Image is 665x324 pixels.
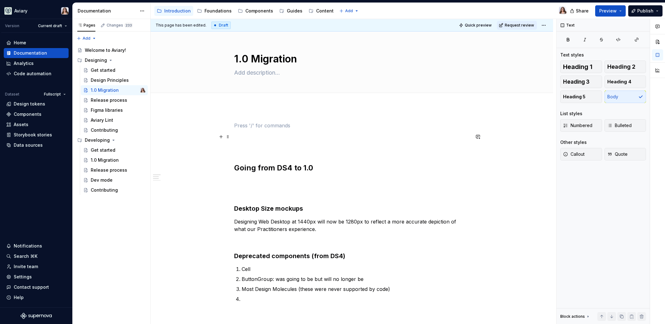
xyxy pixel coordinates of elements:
span: Share [576,8,589,14]
p: Most Design Molecules (these were never supported by code) [242,285,470,293]
h3: Desktop Size mockups [234,204,470,213]
div: Changes [107,23,133,28]
div: Text styles [560,52,584,58]
div: Introduction [164,8,191,14]
div: Invite team [14,263,38,270]
span: Current draft [38,23,62,28]
span: This page has been edited. [156,23,206,28]
button: Help [4,292,69,302]
div: Notifications [14,243,42,249]
button: Callout [560,148,602,160]
div: 1.0 Migration [91,87,119,93]
button: Publish [628,5,663,17]
div: Draft [211,22,231,29]
div: Assets [14,121,28,128]
div: Home [14,40,26,46]
div: Developing [75,135,148,145]
div: Foundations [205,8,232,14]
h2: Going from DS4 to 1.0 [234,163,470,173]
button: AviaryBrittany Hogg [1,4,71,17]
a: Introduction [154,6,193,16]
div: Design tokens [14,101,45,107]
span: Callout [563,151,585,157]
div: Block actions [560,312,590,321]
span: Quick preview [465,23,492,28]
span: Numbered [563,122,592,129]
a: Storybook stories [4,130,69,140]
div: Get started [91,67,115,73]
div: Content [316,8,334,14]
a: Contributing [81,125,148,135]
button: Add [75,34,98,43]
div: Analytics [14,60,34,66]
a: Contributing [81,185,148,195]
div: Aviary [14,8,27,14]
a: Components [4,109,69,119]
a: Figma libraries [81,105,148,115]
button: Request review [497,21,537,30]
a: 1.0 MigrationBrittany Hogg [81,85,148,95]
div: Page tree [154,5,336,17]
a: Assets [4,120,69,130]
textarea: 1.0 Migration [233,52,469,66]
span: Heading 2 [607,64,635,70]
span: Preview [599,8,617,14]
a: Documentation [4,48,69,58]
span: Add [345,8,353,13]
button: Numbered [560,119,602,132]
button: Heading 2 [605,61,646,73]
span: Bulleted [607,122,632,129]
a: Invite team [4,262,69,272]
span: Heading 5 [563,94,585,100]
button: Heading 3 [560,76,602,88]
span: 233 [124,23,133,28]
div: Data sources [14,142,43,148]
a: Design Principles [81,75,148,85]
img: 256e2c79-9abd-4d59-8978-03feab5a3943.png [4,7,12,15]
a: Release process [81,95,148,105]
div: Pages [77,23,95,28]
div: List styles [560,110,582,117]
div: 1.0 Migration [91,157,119,163]
a: Welcome to Aviary! [75,45,148,55]
a: Settings [4,272,69,282]
div: Developing [85,137,110,143]
svg: Supernova Logo [21,313,52,319]
span: Heading 4 [607,79,631,85]
button: Search ⌘K [4,251,69,261]
button: Current draft [35,22,70,30]
div: Storybook stories [14,132,52,138]
a: Analytics [4,58,69,68]
div: Welcome to Aviary! [85,47,126,53]
button: Fullscript [41,90,69,99]
div: Components [245,8,273,14]
div: Documentation [14,50,47,56]
a: Home [4,38,69,48]
a: Content [306,6,336,16]
div: Components [14,111,41,117]
img: Brittany Hogg [140,88,145,93]
button: Heading 5 [560,91,602,103]
div: Designing [85,57,107,63]
button: Quick preview [457,21,494,30]
a: Code automation [4,69,69,79]
span: Add [83,36,90,41]
div: Version [5,23,19,28]
a: Dev mode [81,175,148,185]
span: Quote [607,151,628,157]
div: Release process [91,97,127,103]
button: Notifications [4,241,69,251]
div: Documentation [78,8,137,14]
div: Search ⌘K [14,253,37,259]
p: Cell [242,265,470,273]
a: Foundations [195,6,234,16]
div: Other styles [560,139,587,145]
a: Get started [81,65,148,75]
p: ButtonGroup: was going to be but will no longer be [242,275,470,283]
div: Code automation [14,71,51,77]
button: Bulleted [605,119,646,132]
a: Data sources [4,140,69,150]
div: Page tree [75,45,148,195]
button: Share [567,5,593,17]
span: Heading 1 [563,64,592,70]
